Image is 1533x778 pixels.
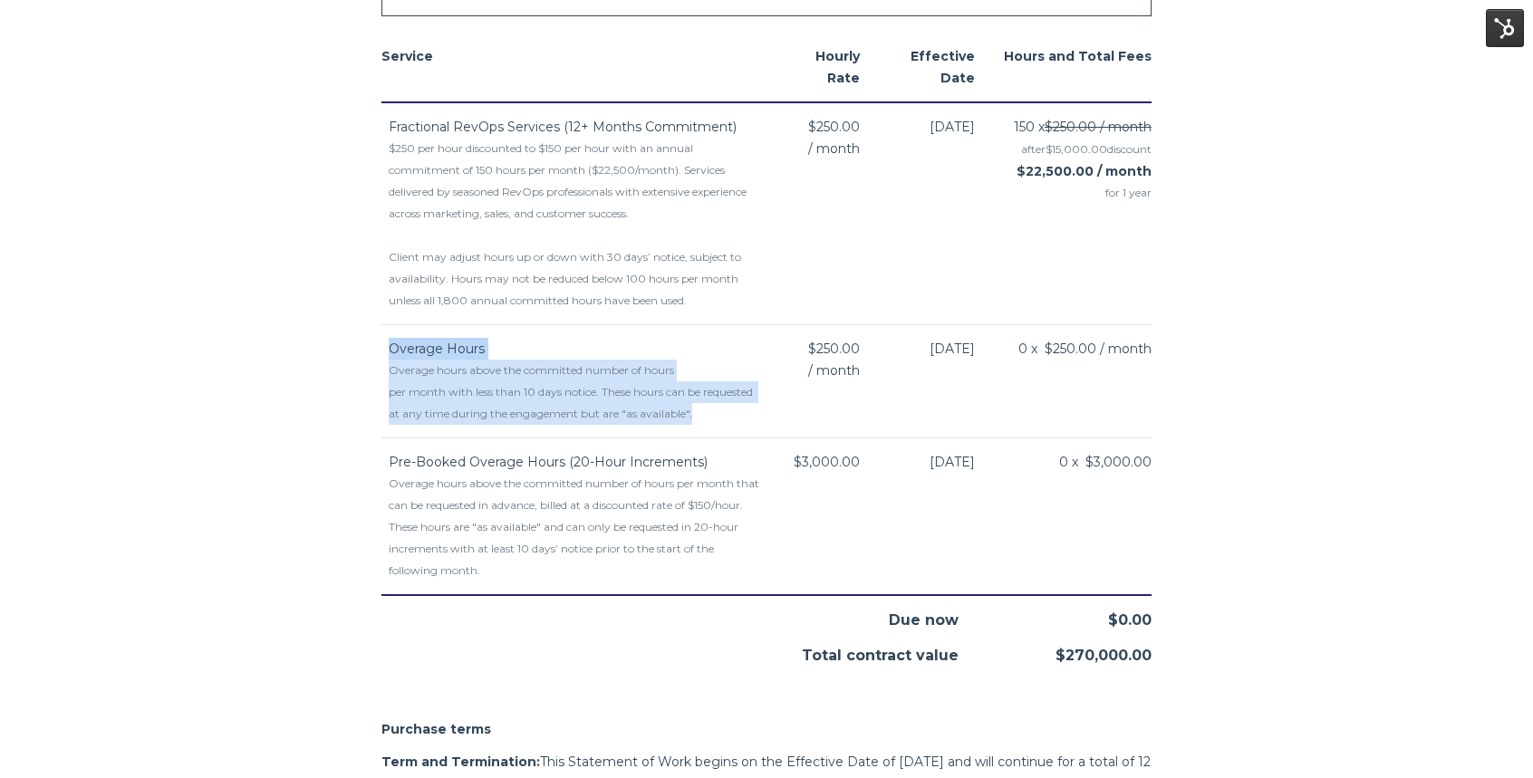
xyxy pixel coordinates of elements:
[1017,163,1152,179] strong: $22,500.00 / month
[997,33,1152,102] th: Hours and Total Fees
[1018,338,1152,360] span: 0 x $250.00 / month
[882,102,997,325] td: [DATE]
[381,33,765,102] th: Service
[1021,142,1152,156] span: after discount
[1046,142,1107,156] span: $15,000.00
[381,718,1152,740] h2: Purchase terms
[389,473,765,581] div: Overage hours above the committed number of hours per month that can be requested in advance, bil...
[794,451,860,473] span: $3,000.00
[882,437,997,595] td: [DATE]
[389,341,485,357] span: Overage Hours
[765,33,882,102] th: Hourly Rate
[808,360,860,381] span: / month
[882,324,997,437] td: [DATE]
[389,138,765,312] div: $250 per hour discounted to $150 per hour with an annual commitment of 150 hours per month ($22,5...
[808,338,860,360] span: $250.00
[997,182,1152,204] span: for 1 year
[1045,119,1152,135] s: $250.00 / month
[1486,9,1524,47] img: HubSpot Tools Menu Toggle
[766,596,959,631] div: Due now
[808,138,860,159] span: / month
[381,754,540,770] span: Term and Termination:
[959,596,1151,631] div: $0.00
[959,631,1151,667] div: $270,000.00
[389,119,737,135] span: Fractional RevOps Services (12+ Months Commitment)
[1059,451,1152,473] span: 0 x $3,000.00
[766,631,959,667] div: Total contract value
[882,33,997,102] th: Effective Date
[808,116,860,138] span: $250.00
[1014,116,1152,138] span: 150 x
[389,360,765,425] div: Overage hours above the committed number of hours per month with less than 10 days notice. These ...
[389,454,708,470] span: Pre-Booked Overage Hours (20-Hour Increments)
